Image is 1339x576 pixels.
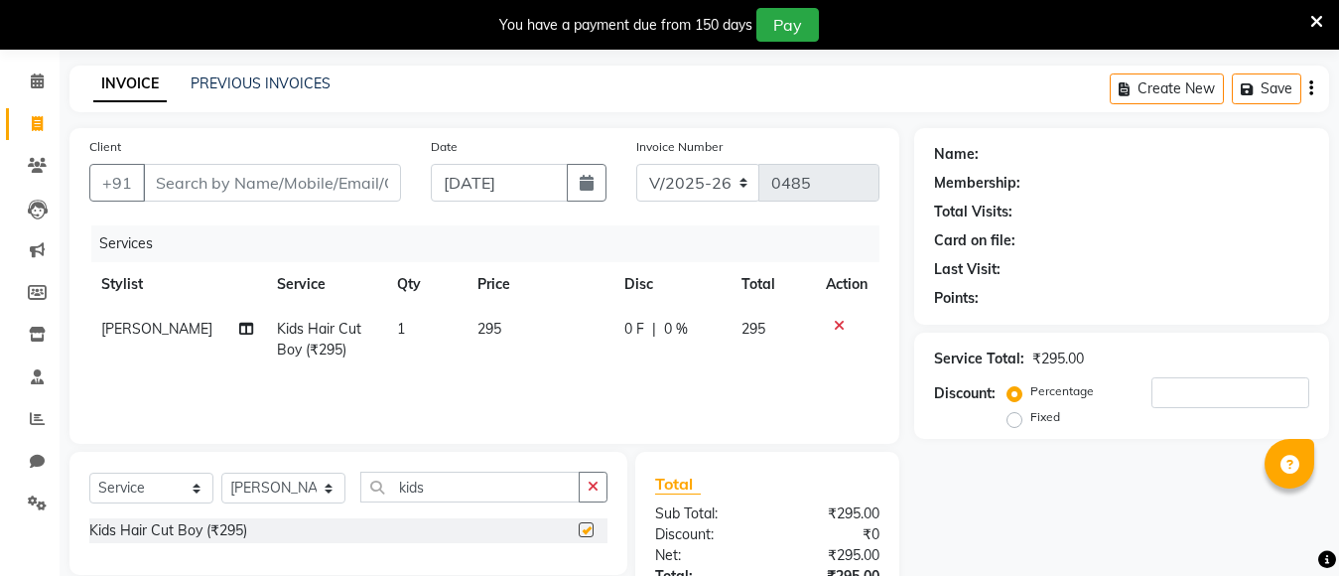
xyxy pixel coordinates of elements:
[767,504,894,524] div: ₹295.00
[93,67,167,102] a: INVOICE
[1030,408,1060,426] label: Fixed
[814,262,879,307] th: Action
[730,262,814,307] th: Total
[477,320,501,338] span: 295
[277,320,361,359] span: Kids Hair Cut Boy (₹295)
[91,225,894,262] div: Services
[89,164,145,202] button: +91
[934,230,1015,251] div: Card on file:
[624,319,644,340] span: 0 F
[89,262,265,307] th: Stylist
[1110,73,1224,104] button: Create New
[934,259,1001,280] div: Last Visit:
[397,320,405,338] span: 1
[934,288,979,309] div: Points:
[89,138,121,156] label: Client
[360,472,580,503] input: Search or Scan
[265,262,386,307] th: Service
[89,520,247,541] div: Kids Hair Cut Boy (₹295)
[640,545,767,566] div: Net:
[640,524,767,545] div: Discount:
[934,383,996,404] div: Discount:
[767,524,894,545] div: ₹0
[1232,73,1301,104] button: Save
[640,504,767,524] div: Sub Total:
[934,173,1020,194] div: Membership:
[756,8,819,42] button: Pay
[934,349,1024,369] div: Service Total:
[1030,382,1094,400] label: Percentage
[612,262,730,307] th: Disc
[655,474,701,495] span: Total
[636,138,723,156] label: Invoice Number
[385,262,466,307] th: Qty
[466,262,612,307] th: Price
[499,15,752,36] div: You have a payment due from 150 days
[1032,349,1084,369] div: ₹295.00
[191,74,331,92] a: PREVIOUS INVOICES
[934,202,1012,222] div: Total Visits:
[143,164,401,202] input: Search by Name/Mobile/Email/Code
[101,320,212,338] span: [PERSON_NAME]
[652,319,656,340] span: |
[741,320,765,338] span: 295
[431,138,458,156] label: Date
[664,319,688,340] span: 0 %
[934,144,979,165] div: Name:
[767,545,894,566] div: ₹295.00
